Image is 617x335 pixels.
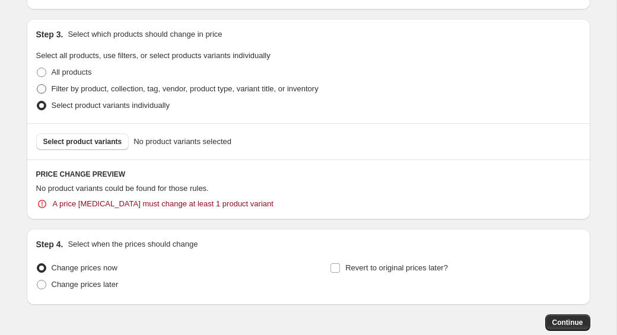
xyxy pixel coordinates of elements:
span: Select product variants individually [52,101,170,110]
button: Continue [545,314,590,331]
span: Select product variants [43,137,122,146]
span: Select all products, use filters, or select products variants individually [36,51,271,60]
span: Filter by product, collection, tag, vendor, product type, variant title, or inventory [52,84,319,93]
h2: Step 4. [36,238,63,250]
span: No product variants selected [133,136,231,148]
span: Change prices now [52,263,117,272]
h2: Step 3. [36,28,63,40]
span: Continue [552,318,583,327]
span: A price [MEDICAL_DATA] must change at least 1 product variant [53,198,273,210]
p: Select when the prices should change [68,238,198,250]
span: No product variants could be found for those rules. [36,184,209,193]
h6: PRICE CHANGE PREVIEW [36,170,581,179]
span: Revert to original prices later? [345,263,448,272]
span: Change prices later [52,280,119,289]
button: Select product variants [36,133,129,150]
span: All products [52,68,92,76]
p: Select which products should change in price [68,28,222,40]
